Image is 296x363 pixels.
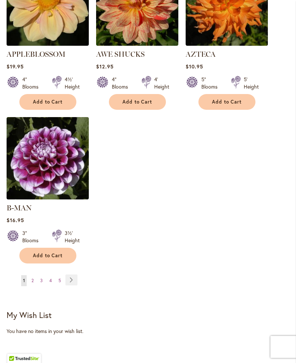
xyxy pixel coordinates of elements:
span: 4 [49,278,52,283]
a: 5 [57,275,63,286]
div: 3" Blooms [22,229,43,244]
div: 3½' Height [65,229,80,244]
div: 4" Blooms [22,76,43,90]
button: Add to Cart [109,94,166,110]
a: APPLEBLOSSOM [7,50,65,59]
a: B-MAN [7,203,32,212]
a: AZTECA [186,50,216,59]
iframe: Launch Accessibility Center [5,337,26,358]
div: 4" Blooms [112,76,133,90]
span: 3 [40,278,43,283]
a: B-MAN [7,194,89,201]
a: APPLEBLOSSOM [7,40,89,47]
span: 2 [31,278,34,283]
span: $12.95 [96,63,114,70]
span: Add to Cart [33,99,63,105]
div: 5' Height [244,76,259,90]
span: 5 [58,278,61,283]
span: Add to Cart [212,99,242,105]
img: B-MAN [7,117,89,199]
span: Add to Cart [122,99,152,105]
div: 4½' Height [65,76,80,90]
button: Add to Cart [198,94,255,110]
button: Add to Cart [19,248,76,263]
span: $19.95 [7,63,24,70]
span: Add to Cart [33,252,63,259]
a: 2 [30,275,35,286]
button: Add to Cart [19,94,76,110]
div: 5" Blooms [201,76,222,90]
div: You have no items in your wish list. [7,328,289,335]
span: $16.95 [7,217,24,224]
strong: My Wish List [7,310,52,320]
span: $10.95 [186,63,203,70]
a: AWE SHUCKS [96,40,178,47]
a: 4 [48,275,54,286]
a: AZTECA [186,40,268,47]
div: 4' Height [154,76,169,90]
a: AWE SHUCKS [96,50,145,59]
span: 1 [23,278,25,283]
a: 3 [38,275,45,286]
